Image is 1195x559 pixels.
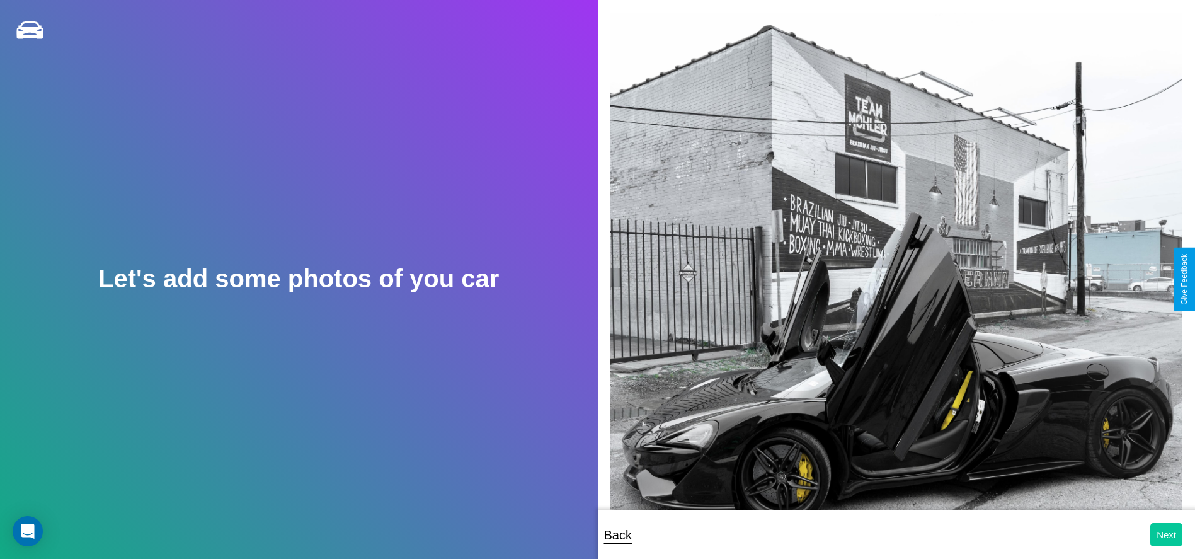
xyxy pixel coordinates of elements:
[604,524,632,546] p: Back
[1180,254,1189,305] div: Give Feedback
[610,13,1183,551] img: posted
[98,265,499,293] h2: Let's add some photos of you car
[1150,523,1182,546] button: Next
[13,516,43,546] div: Open Intercom Messenger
